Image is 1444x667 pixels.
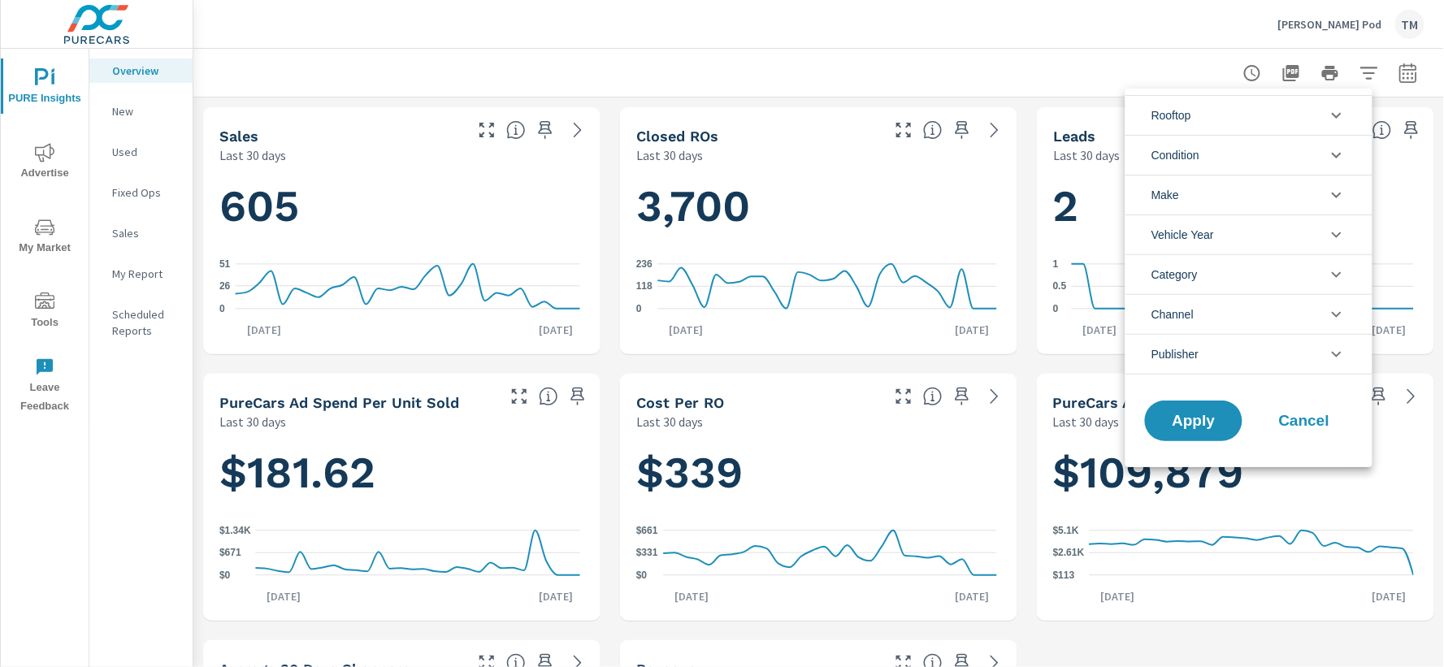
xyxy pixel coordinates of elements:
[1151,295,1194,334] span: Channel
[1151,215,1214,254] span: Vehicle Year
[1125,89,1372,381] ul: filter options
[1151,255,1198,294] span: Category
[1272,414,1337,428] span: Cancel
[1151,96,1191,135] span: Rooftop
[1151,175,1179,214] span: Make
[1151,335,1199,374] span: Publisher
[1161,414,1226,428] span: Apply
[1255,401,1353,441] button: Cancel
[1151,136,1199,175] span: Condition
[1145,401,1242,441] button: Apply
